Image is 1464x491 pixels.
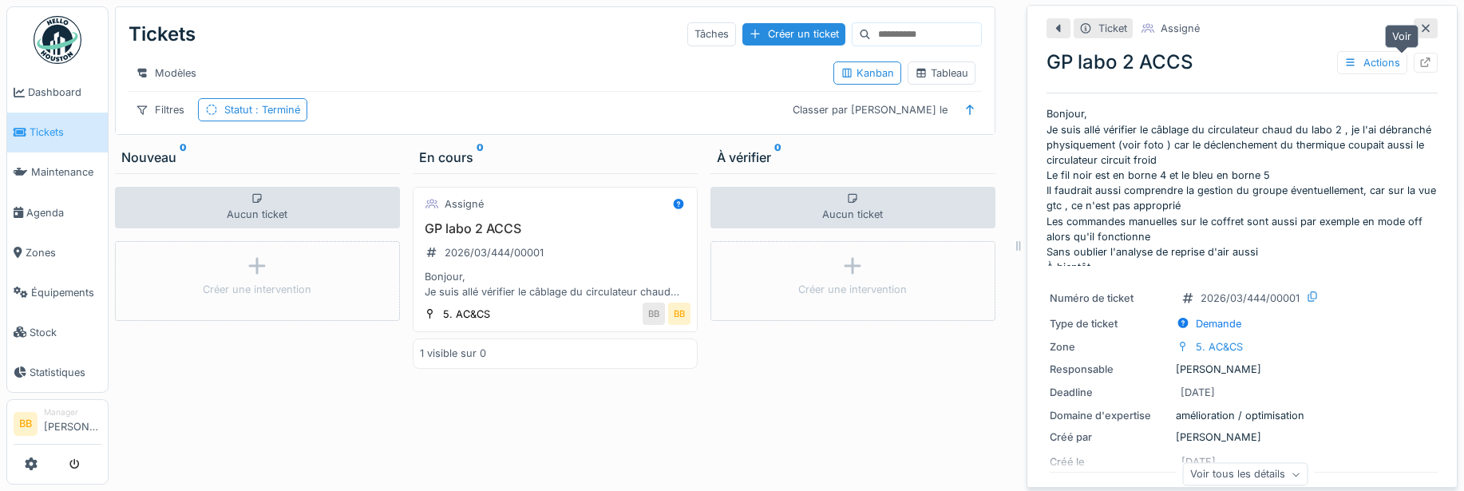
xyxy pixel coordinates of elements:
div: Classer par [PERSON_NAME] le [785,98,955,121]
div: [DATE] [1181,385,1215,400]
div: amélioration / optimisation [1050,408,1434,423]
div: 2026/03/444/00001 [1201,291,1300,306]
div: Statut [224,102,300,117]
div: Assigné [445,196,484,212]
div: Modèles [129,61,204,85]
div: Bonjour, Je suis allé vérifier le câblage du circulateur chaud du labo 2 , je l'ai débranché phys... [420,269,690,299]
div: Voir tous les détails [1183,463,1308,486]
div: BB [668,303,690,325]
sup: 0 [180,148,187,167]
div: Manager [44,406,101,418]
sup: 0 [477,148,484,167]
div: BB [643,303,665,325]
div: Créer un ticket [742,23,845,45]
div: Domaine d'expertise [1050,408,1169,423]
span: : Terminé [252,104,300,116]
a: Agenda [7,192,108,232]
div: Kanban [841,65,894,81]
div: Aucun ticket [710,187,995,228]
div: Aucun ticket [115,187,400,228]
div: Deadline [1050,385,1169,400]
div: Nouveau [121,148,394,167]
li: [PERSON_NAME] [44,406,101,441]
a: BB Manager[PERSON_NAME] [14,406,101,445]
a: Stock [7,312,108,352]
div: 2026/03/444/00001 [445,245,544,260]
div: 5. AC&CS [443,307,490,322]
div: Créé par [1050,430,1169,445]
div: [PERSON_NAME] [1050,362,1434,377]
div: À vérifier [717,148,989,167]
span: Tickets [30,125,101,140]
sup: 0 [774,148,781,167]
div: Tickets [129,14,196,55]
li: BB [14,412,38,436]
div: 5. AC&CS [1196,339,1243,354]
span: Statistiques [30,365,101,380]
div: Type de ticket [1050,316,1169,331]
div: Tâches [687,22,736,46]
div: Tableau [915,65,968,81]
div: GP labo 2 ACCS [1047,48,1438,77]
div: Numéro de ticket [1050,291,1169,306]
div: Responsable [1050,362,1169,377]
a: Statistiques [7,352,108,392]
span: Équipements [31,285,101,300]
div: Ticket [1098,21,1127,36]
a: Dashboard [7,73,108,113]
div: Voir [1385,25,1418,48]
a: Équipements [7,272,108,312]
a: Maintenance [7,152,108,192]
div: [PERSON_NAME] [1050,430,1434,445]
div: En cours [419,148,691,167]
div: Filtres [129,98,192,121]
span: Stock [30,325,101,340]
div: Demande [1196,316,1241,331]
div: Créer une intervention [798,282,907,297]
a: Tickets [7,113,108,152]
a: Zones [7,232,108,272]
h3: GP labo 2 ACCS [420,221,690,236]
div: Créer une intervention [203,282,311,297]
p: Bonjour, Je suis allé vérifier le câblage du circulateur chaud du labo 2 , je l'ai débranché phys... [1047,106,1438,266]
span: Agenda [26,205,101,220]
div: 1 visible sur 0 [420,346,486,361]
div: Zone [1050,339,1169,354]
div: Assigné [1161,21,1200,36]
div: Actions [1337,51,1407,74]
span: Maintenance [31,164,101,180]
span: Zones [26,245,101,260]
img: Badge_color-CXgf-gQk.svg [34,16,81,64]
span: Dashboard [28,85,101,100]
